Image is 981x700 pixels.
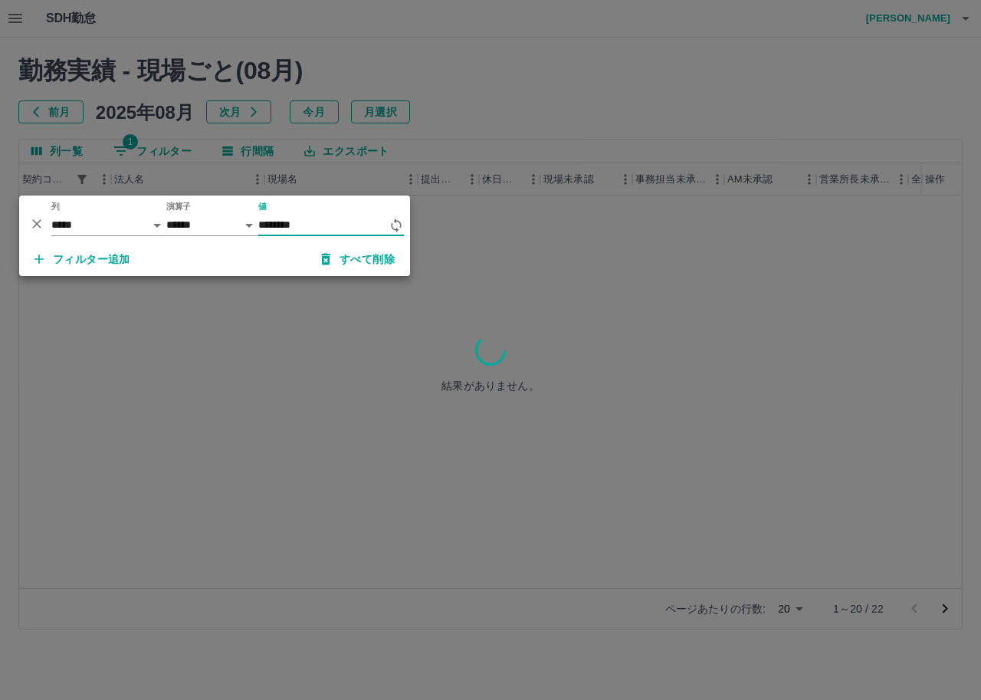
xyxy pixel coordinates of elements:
[22,245,143,273] button: フィルター追加
[258,201,267,212] label: 値
[309,245,407,273] button: すべて削除
[51,201,60,212] label: 列
[166,201,191,212] label: 演算子
[25,212,48,235] button: 削除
